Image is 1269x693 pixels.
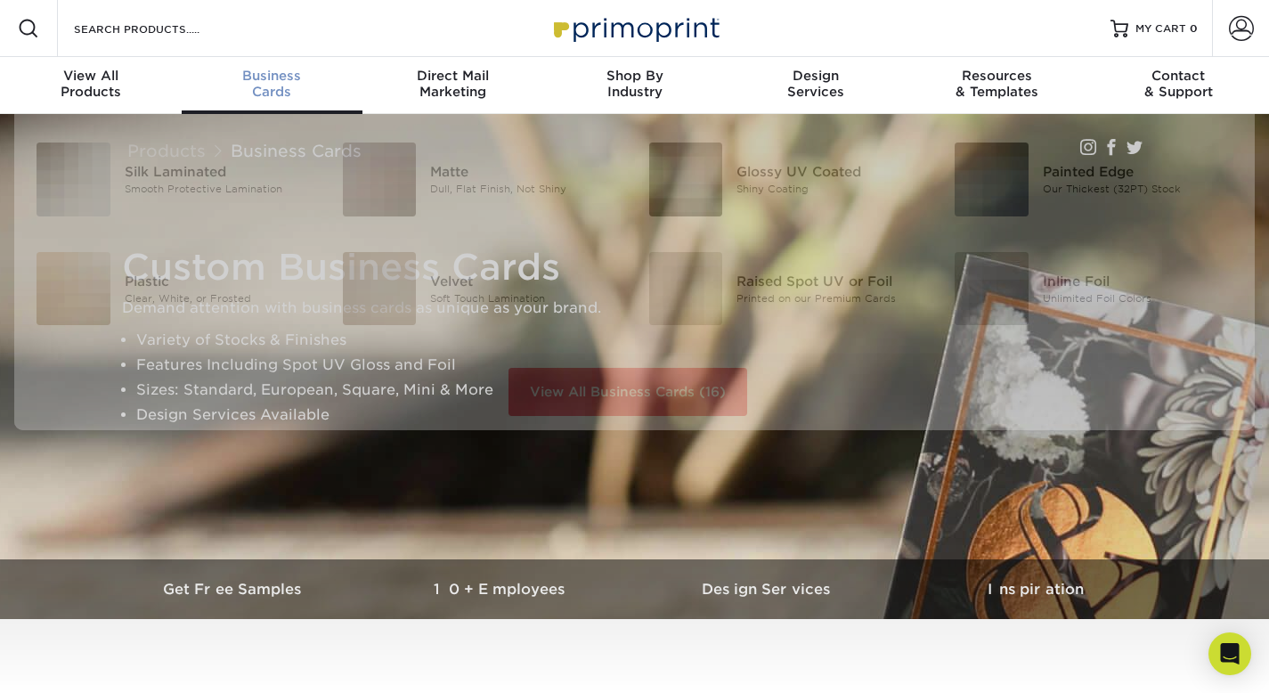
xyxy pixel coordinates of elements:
a: Silk Laminated Business Cards Silk Laminated Smooth Protective Lamination [36,135,315,224]
a: Direct MailMarketing [362,57,544,114]
a: Resources& Templates [907,57,1088,114]
a: Velvet Business Cards Velvet Soft Touch Lamination [342,245,622,333]
a: Glossy UV Coated Business Cards Glossy UV Coated Shiny Coating [648,135,928,224]
a: Raised Spot UV or Foil Business Cards Raised Spot UV or Foil Printed on our Premium Cards [648,245,928,333]
div: Inline Foil [1043,272,1233,291]
div: Shiny Coating [736,182,927,197]
img: Raised Spot UV or Foil Business Cards [649,252,723,326]
a: Shop ByIndustry [544,57,726,114]
a: BusinessCards [182,57,363,114]
div: Marketing [362,68,544,100]
a: View All Business Cards (16) [508,368,747,416]
div: Plastic [125,272,315,291]
a: Contact& Support [1087,57,1269,114]
img: Glossy UV Coated Business Cards [649,143,723,216]
a: Inline Foil Business Cards Inline Foil Unlimited Foil Colors [954,245,1233,333]
img: Plastic Business Cards [37,252,110,326]
img: Inline Foil Business Cards [955,252,1029,326]
a: Plastic Business Cards Plastic Clear, White, or Frosted [36,245,315,333]
div: Painted Edge [1043,162,1233,182]
div: & Templates [907,68,1088,100]
span: 0 [1190,22,1198,35]
div: Services [725,68,907,100]
span: Resources [907,68,1088,84]
div: Velvet [430,272,621,291]
div: & Support [1087,68,1269,100]
img: Velvet Business Cards [343,252,417,326]
span: Contact [1087,68,1269,84]
img: Painted Edge Business Cards [955,143,1029,216]
img: Matte Business Cards [343,143,417,216]
div: Silk Laminated [125,162,315,182]
span: MY CART [1135,21,1186,37]
span: Shop By [544,68,726,84]
div: Unlimited Foil Colors [1043,291,1233,306]
input: SEARCH PRODUCTS..... [72,18,246,39]
div: Our Thickest (32PT) Stock [1043,182,1233,197]
div: Cards [182,68,363,100]
div: Clear, White, or Frosted [125,291,315,306]
a: Painted Edge Business Cards Painted Edge Our Thickest (32PT) Stock [954,135,1233,224]
span: Business [182,68,363,84]
a: Matte Business Cards Matte Dull, Flat Finish, Not Shiny [342,135,622,224]
div: Raised Spot UV or Foil [736,272,927,291]
div: Glossy UV Coated [736,162,927,182]
img: Primoprint [546,9,724,47]
a: DesignServices [725,57,907,114]
div: Open Intercom Messenger [1208,632,1251,675]
div: Dull, Flat Finish, Not Shiny [430,182,621,197]
div: Soft Touch Lamination [430,291,621,306]
div: Smooth Protective Lamination [125,182,315,197]
div: Matte [430,162,621,182]
div: Industry [544,68,726,100]
img: Silk Laminated Business Cards [37,143,110,216]
div: Printed on our Premium Cards [736,291,927,306]
span: Design [725,68,907,84]
span: Direct Mail [362,68,544,84]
